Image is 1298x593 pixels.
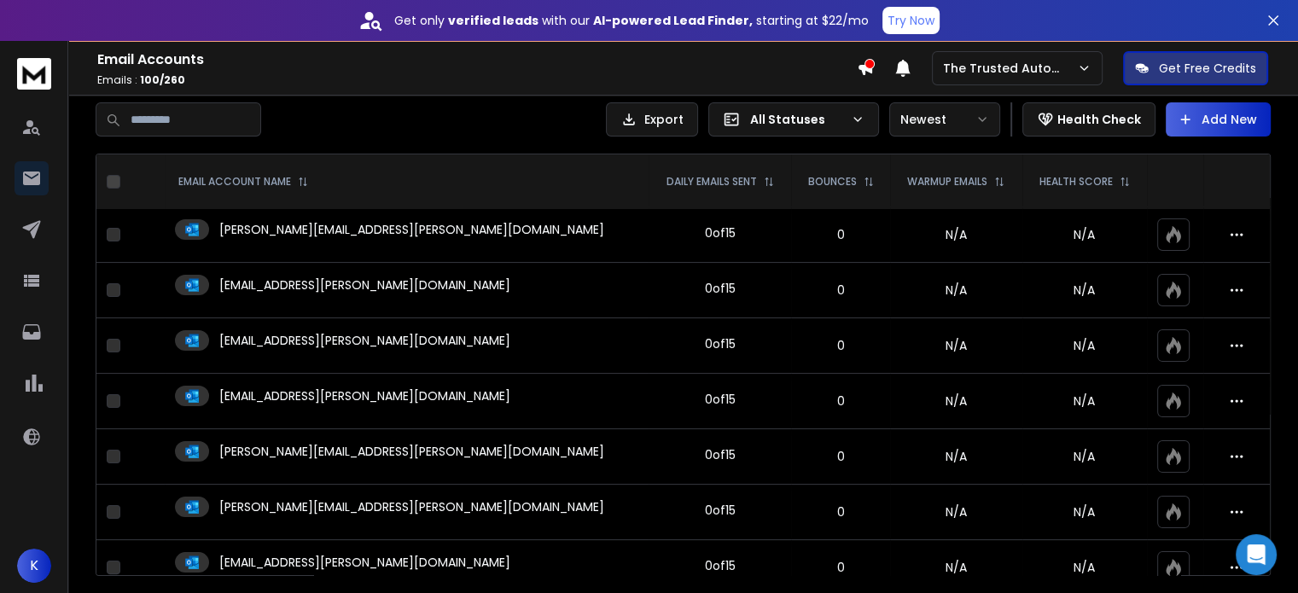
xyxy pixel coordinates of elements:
p: The Trusted Automation [943,60,1077,77]
p: [EMAIL_ADDRESS][PERSON_NAME][DOMAIN_NAME] [219,276,510,294]
button: Add New [1166,102,1271,137]
p: N/A [1033,392,1137,410]
p: 0 [801,337,880,354]
h1: Email Accounts [97,49,857,70]
button: Newest [889,102,1000,137]
span: 100 / 260 [140,73,185,87]
button: Export [606,102,698,137]
p: N/A [1033,503,1137,520]
p: N/A [1033,559,1137,576]
strong: verified leads [448,12,538,29]
p: [EMAIL_ADDRESS][PERSON_NAME][DOMAIN_NAME] [219,554,510,571]
p: N/A [1033,226,1137,243]
div: 0 of 15 [705,557,736,574]
p: 0 [801,559,880,576]
button: Try Now [882,7,940,34]
p: 0 [801,392,880,410]
td: N/A [890,374,1022,429]
td: N/A [890,485,1022,540]
td: N/A [890,429,1022,485]
p: WARMUP EMAILS [907,175,987,189]
div: 0 of 15 [705,391,736,408]
p: Get only with our starting at $22/mo [394,12,869,29]
p: HEALTH SCORE [1039,175,1113,189]
p: 0 [801,503,880,520]
p: [EMAIL_ADDRESS][PERSON_NAME][DOMAIN_NAME] [219,387,510,404]
p: 0 [801,282,880,299]
p: [PERSON_NAME][EMAIL_ADDRESS][PERSON_NAME][DOMAIN_NAME] [219,221,604,238]
p: N/A [1033,448,1137,465]
div: 0 of 15 [705,502,736,519]
p: N/A [1033,337,1137,354]
p: All Statuses [750,111,844,128]
div: EMAIL ACCOUNT NAME [178,175,308,189]
p: Get Free Credits [1159,60,1256,77]
p: 0 [801,448,880,465]
div: 0 of 15 [705,335,736,352]
button: Get Free Credits [1123,51,1268,85]
p: [PERSON_NAME][EMAIL_ADDRESS][PERSON_NAME][DOMAIN_NAME] [219,443,604,460]
div: Open Intercom Messenger [1236,534,1277,575]
td: N/A [890,318,1022,374]
p: Emails : [97,73,857,87]
button: K [17,549,51,583]
img: logo [17,58,51,90]
p: DAILY EMAILS SENT [666,175,757,189]
div: 0 of 15 [705,280,736,297]
p: BOUNCES [808,175,857,189]
p: Try Now [888,12,934,29]
button: Health Check [1022,102,1155,137]
p: 0 [801,226,880,243]
div: 0 of 15 [705,224,736,241]
p: Health Check [1057,111,1141,128]
div: 0 of 15 [705,446,736,463]
td: N/A [890,207,1022,263]
td: N/A [890,263,1022,318]
p: [EMAIL_ADDRESS][PERSON_NAME][DOMAIN_NAME] [219,332,510,349]
strong: AI-powered Lead Finder, [593,12,753,29]
p: N/A [1033,282,1137,299]
p: [PERSON_NAME][EMAIL_ADDRESS][PERSON_NAME][DOMAIN_NAME] [219,498,604,515]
